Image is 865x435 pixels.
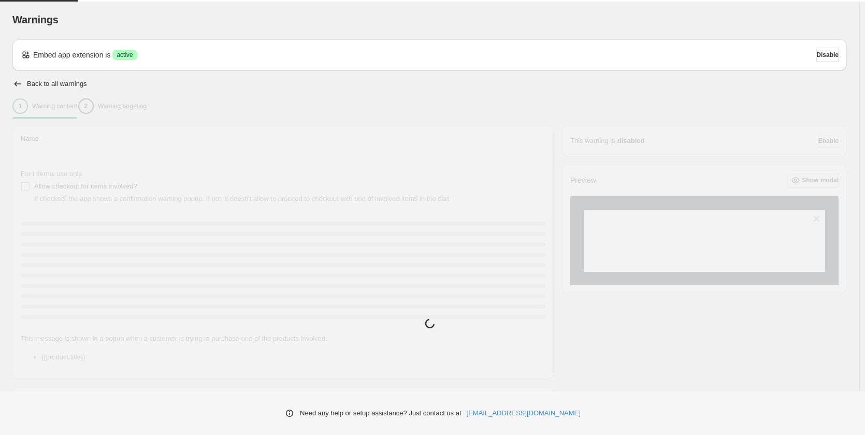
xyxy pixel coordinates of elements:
[816,51,839,59] span: Disable
[27,80,87,88] h2: Back to all warnings
[467,408,581,418] a: [EMAIL_ADDRESS][DOMAIN_NAME]
[33,50,110,60] p: Embed app extension is
[12,14,59,25] span: Warnings
[816,48,839,62] button: Disable
[117,51,133,59] span: active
